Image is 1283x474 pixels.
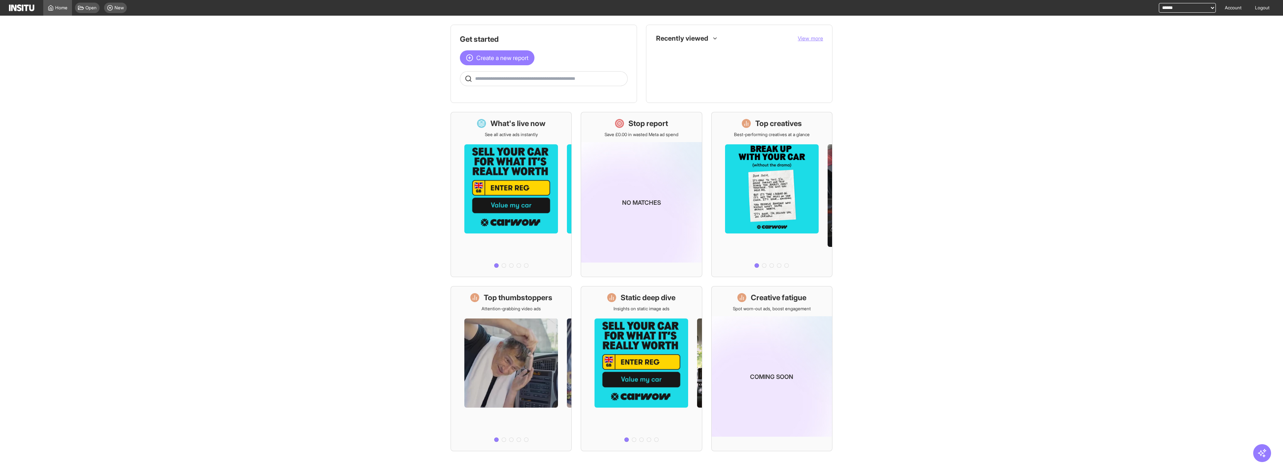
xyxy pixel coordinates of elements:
a: Top thumbstoppersAttention-grabbing video ads [451,286,572,451]
img: Logo [9,4,34,11]
p: Save £0.00 in wasted Meta ad spend [605,132,678,138]
h1: Top creatives [755,118,802,129]
span: New [115,5,124,11]
span: Open [85,5,97,11]
p: Best-performing creatives at a glance [734,132,810,138]
h1: Stop report [628,118,668,129]
p: No matches [622,198,661,207]
a: What's live nowSee all active ads instantly [451,112,572,277]
h1: Get started [460,34,628,44]
span: View more [798,35,823,41]
button: Create a new report [460,50,534,65]
p: Attention-grabbing video ads [481,306,541,312]
p: See all active ads instantly [485,132,538,138]
h1: Top thumbstoppers [484,292,552,303]
a: Static deep diveInsights on static image ads [581,286,702,451]
a: Stop reportSave £0.00 in wasted Meta ad spendNo matches [581,112,702,277]
img: coming-soon-gradient_kfitwp.png [581,142,702,263]
button: View more [798,35,823,42]
span: Home [55,5,68,11]
a: Top creativesBest-performing creatives at a glance [711,112,832,277]
span: Create a new report [476,53,528,62]
p: Insights on static image ads [614,306,669,312]
h1: Static deep dive [621,292,675,303]
h1: What's live now [490,118,546,129]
